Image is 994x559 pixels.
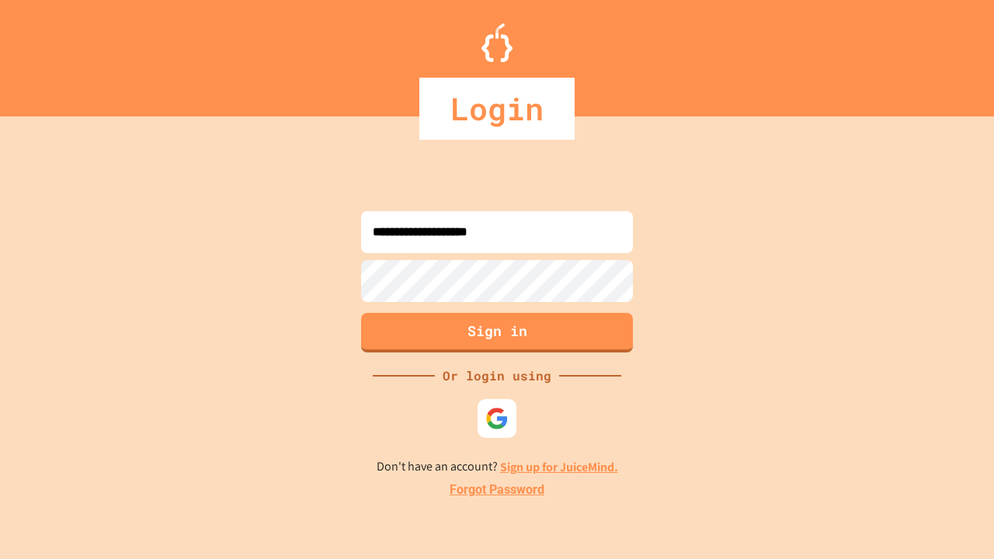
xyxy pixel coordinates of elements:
a: Sign up for JuiceMind. [500,459,618,475]
div: Login [419,78,575,140]
img: google-icon.svg [485,407,509,430]
div: Or login using [435,366,559,385]
a: Forgot Password [450,481,544,499]
button: Sign in [361,313,633,352]
p: Don't have an account? [377,457,618,477]
img: Logo.svg [481,23,513,62]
